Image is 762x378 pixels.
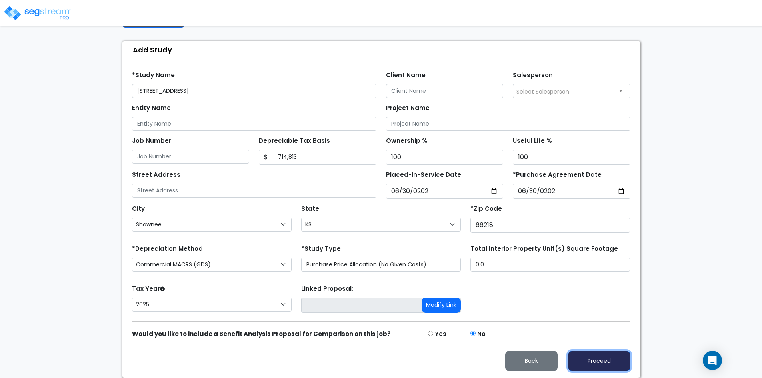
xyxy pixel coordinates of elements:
label: Tax Year [132,284,165,294]
button: Back [505,351,558,371]
label: Ownership % [386,136,428,146]
label: Linked Proposal: [301,284,353,294]
button: Proceed [568,351,630,371]
label: Salesperson [513,71,553,80]
label: *Study Name [132,71,175,80]
input: Client Name [386,84,504,98]
span: Select Salesperson [516,88,569,96]
label: *Zip Code [470,204,502,214]
label: Street Address [132,170,180,180]
label: Client Name [386,71,426,80]
label: Depreciable Tax Basis [259,136,330,146]
label: Job Number [132,136,171,146]
label: Yes [435,330,446,339]
label: Entity Name [132,104,171,113]
input: Useful Life % [513,150,630,165]
label: *Purchase Agreement Date [513,170,602,180]
label: *Depreciation Method [132,244,203,254]
label: Project Name [386,104,430,113]
label: City [132,204,145,214]
input: Study Name [132,84,376,98]
input: Purchase Date [513,184,630,199]
input: Zip Code [470,218,630,233]
label: No [477,330,486,339]
input: total square foot [470,258,630,272]
button: Modify Link [422,298,461,313]
strong: Would you like to include a Benefit Analysis Proposal for Comparison on this job? [132,330,391,338]
input: Job Number [132,150,250,164]
input: Ownership % [386,150,504,165]
input: 0.00 [273,150,376,165]
input: Street Address [132,184,376,198]
div: Add Study [126,41,640,58]
label: Useful Life % [513,136,552,146]
img: logo_pro_r.png [3,5,71,21]
a: Back [499,355,564,365]
label: *Study Type [301,244,341,254]
div: Open Intercom Messenger [703,351,722,370]
input: Project Name [386,117,630,131]
label: Total Interior Property Unit(s) Square Footage [470,244,618,254]
input: Entity Name [132,117,376,131]
label: Placed-In-Service Date [386,170,461,180]
label: State [301,204,319,214]
span: $ [259,150,273,165]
